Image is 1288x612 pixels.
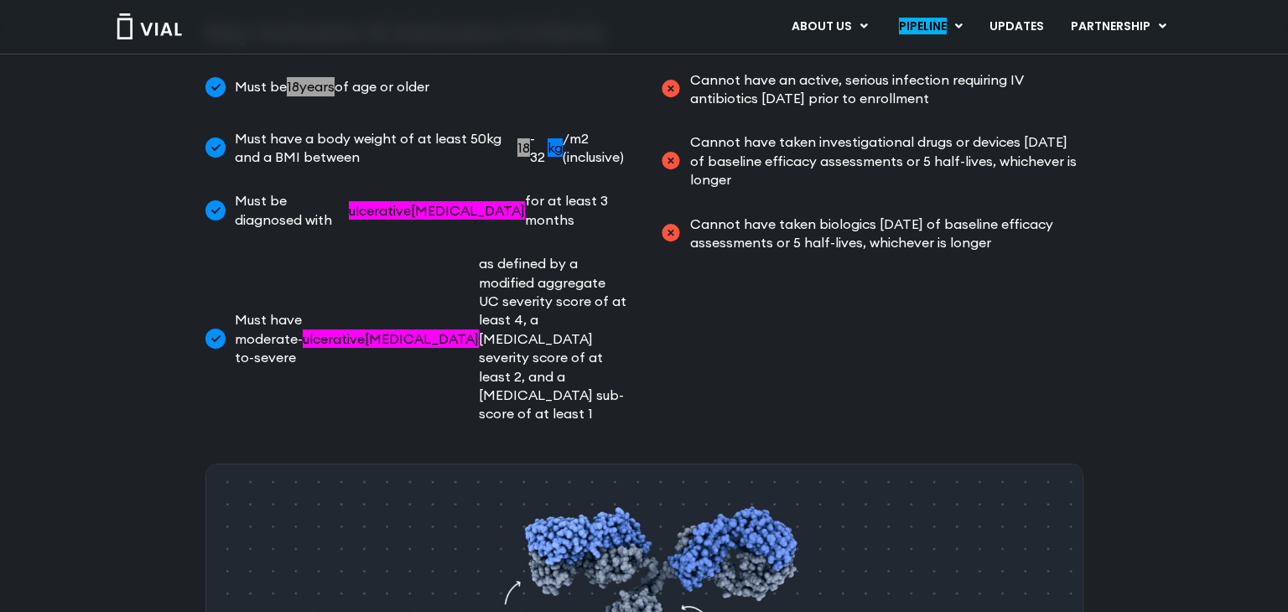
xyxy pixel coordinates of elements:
a: UPDATES [976,13,1057,41]
span: Must be diagnosed with for at least 3 months [231,191,628,229]
span: Cannot have taken biologics [DATE] of baseline efficacy assessments or 5 half-lives, whichever is... [686,215,1083,252]
span: Cannot have taken investigational drugs or devices [DATE] of baseline efficacy assessments or 5 h... [686,132,1083,189]
span: Must have a body weight of at least 50kg and a BMI between - 32 /m2 (inclusive) [231,129,628,167]
img: Vial Logo [116,13,183,39]
span: Category: Miracle Cure Condition List, Term: "colitis" [365,330,479,347]
span: Category: Miracle Cure Condition List, Term: "colitis" [411,202,525,219]
span: Cannot have an active, serious infection requiring IV antibiotics [DATE] prior to enrollment [686,70,1083,108]
span: Must have moderate-to-severe as defined by a modified aggregate UC severity score of at least 4, ... [231,254,628,423]
span: Category: Others, Term: "kg" [548,138,563,157]
span: Category: Adult Content, Term: "18", Translation: "18" [287,78,299,95]
span: Category: Miracle Cure Condition List, Term: "ulcerative colitis" [349,201,525,220]
span: Category: Young XXX, Term: "18 years" [287,77,335,96]
span: Category: Adult Content, Term: "18", Translation: "18" [517,138,530,157]
a: ABOUT USMenu Toggle [778,13,880,41]
span: Category: Miracle Cure Condition List, Term: "ulcerative colitis" [303,329,479,348]
a: PARTNERSHIPMenu Toggle [1057,13,1180,41]
span: Must be of age or older [231,70,429,104]
a: PIPELINEMenu Toggle [881,13,975,41]
span: Category: Recreational Drug Terms : Review for potential Recreational Drugs content, Term: "pipel... [899,18,947,34]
